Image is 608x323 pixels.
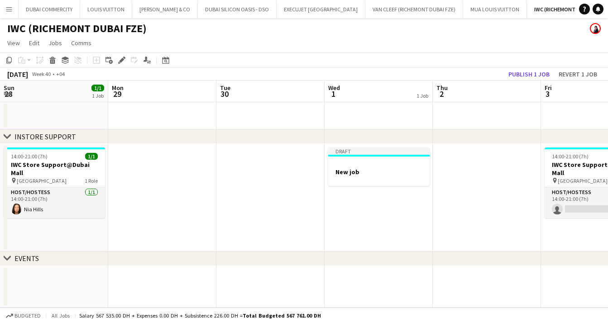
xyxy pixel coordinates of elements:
[463,0,527,18] button: MUA LOUIS VUITTON
[29,39,39,47] span: Edit
[277,0,365,18] button: EXECUJET [GEOGRAPHIC_DATA]
[505,68,553,80] button: Publish 1 job
[48,39,62,47] span: Jobs
[543,89,552,99] span: 3
[25,37,43,49] a: Edit
[7,22,147,35] h1: IWC (RICHEMONT DUBAI FZE)
[92,92,104,99] div: 1 Job
[545,84,552,92] span: Fri
[85,153,98,160] span: 1/1
[132,0,198,18] button: [PERSON_NAME] & CO
[4,147,105,218] app-job-card: 14:00-21:00 (7h)1/1IWC Store Support@Dubai Mall [GEOGRAPHIC_DATA]1 RoleHost/Hostess1/114:00-21:00...
[558,177,608,184] span: [GEOGRAPHIC_DATA]
[2,89,14,99] span: 28
[85,177,98,184] span: 1 Role
[555,68,601,80] button: Revert 1 job
[590,23,601,34] app-user-avatar: Sarah Wannous
[14,254,39,263] div: EVENTS
[328,147,430,186] app-job-card: DraftNew job
[328,84,340,92] span: Wed
[219,89,230,99] span: 30
[19,0,80,18] button: DUBAI COMMERCITY
[45,37,66,49] a: Jobs
[198,0,277,18] button: DUBAI SILICON OASIS - DSO
[14,132,76,141] div: INSTORE SUPPORT
[417,92,428,99] div: 1 Job
[327,89,340,99] span: 1
[4,37,24,49] a: View
[110,89,124,99] span: 29
[435,89,448,99] span: 2
[112,84,124,92] span: Mon
[220,84,230,92] span: Tue
[14,313,41,319] span: Budgeted
[50,312,72,319] span: All jobs
[17,177,67,184] span: [GEOGRAPHIC_DATA]
[4,187,105,218] app-card-role: Host/Hostess1/114:00-21:00 (7h)Nia Hills
[7,70,28,79] div: [DATE]
[365,0,463,18] button: VAN CLEEF (RICHEMONT DUBAI FZE)
[56,71,65,77] div: +04
[71,39,91,47] span: Comms
[328,147,430,155] div: Draft
[4,161,105,177] h3: IWC Store Support@Dubai Mall
[30,71,53,77] span: Week 40
[11,153,48,160] span: 14:00-21:00 (7h)
[552,153,589,160] span: 14:00-21:00 (7h)
[80,0,132,18] button: LOUIS VUITTON
[7,39,20,47] span: View
[91,85,104,91] span: 1/1
[328,168,430,176] h3: New job
[4,84,14,92] span: Sun
[67,37,95,49] a: Comms
[436,84,448,92] span: Thu
[79,312,321,319] div: Salary 567 535.00 DH + Expenses 0.00 DH + Subsistence 226.00 DH =
[5,311,42,321] button: Budgeted
[243,312,321,319] span: Total Budgeted 567 761.00 DH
